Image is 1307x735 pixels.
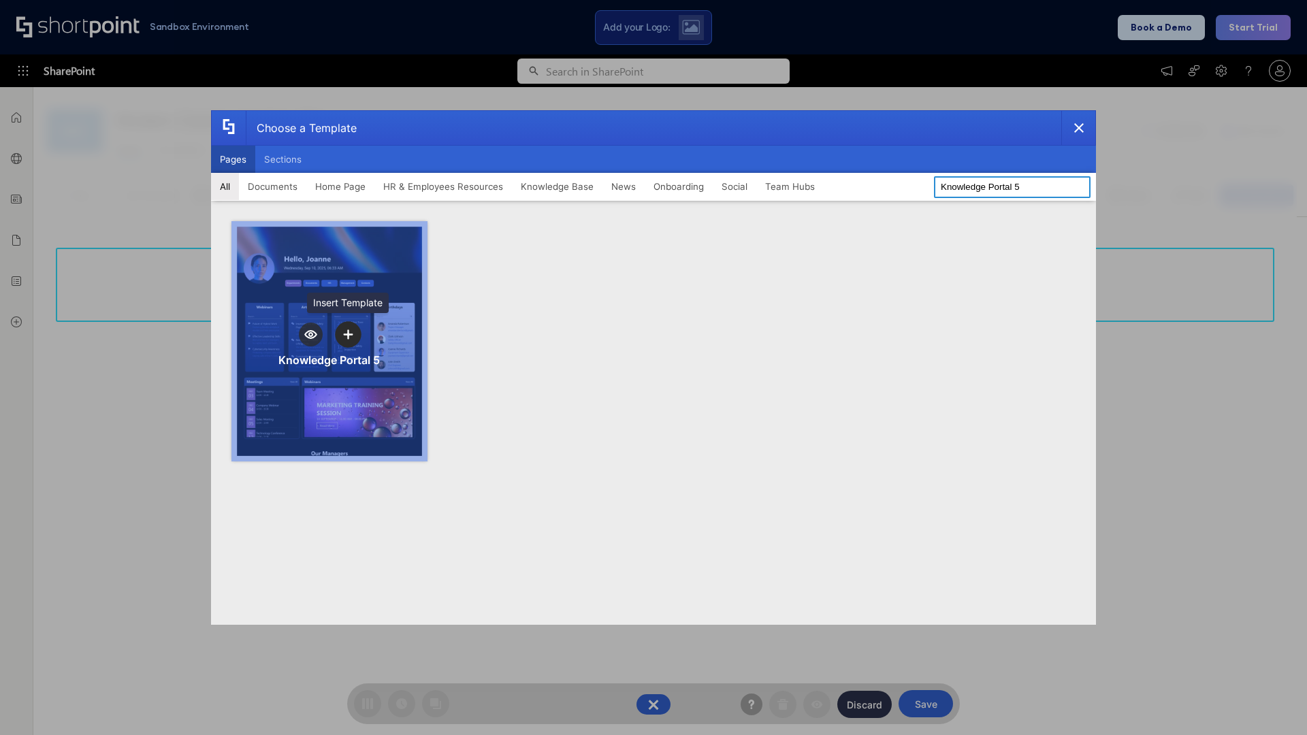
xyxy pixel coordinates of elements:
[756,173,824,200] button: Team Hubs
[246,111,357,145] div: Choose a Template
[713,173,756,200] button: Social
[239,173,306,200] button: Documents
[1239,670,1307,735] iframe: Chat Widget
[306,173,374,200] button: Home Page
[602,173,645,200] button: News
[211,146,255,173] button: Pages
[211,110,1096,625] div: template selector
[278,353,380,367] div: Knowledge Portal 5
[512,173,602,200] button: Knowledge Base
[211,173,239,200] button: All
[255,146,310,173] button: Sections
[374,173,512,200] button: HR & Employees Resources
[645,173,713,200] button: Onboarding
[934,176,1091,198] input: Search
